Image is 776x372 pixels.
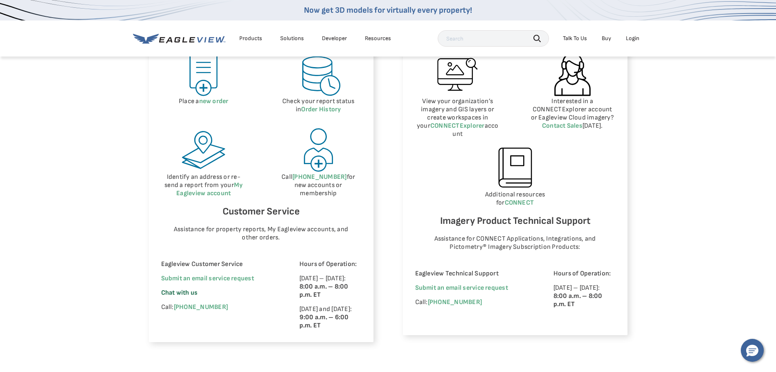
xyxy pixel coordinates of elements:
p: Check your report status in [276,97,361,114]
p: Place a [161,97,247,106]
p: View your organization’s imagery and GIS layers or create workspaces in your account [415,97,501,138]
p: Call: [161,303,277,311]
a: Order History [301,106,341,113]
p: [DATE] – [DATE]: [299,275,361,299]
div: Solutions [280,35,304,42]
p: Call for new accounts or membership [276,173,361,198]
input: Search [438,30,549,47]
h6: Imagery Product Technical Support [415,213,615,229]
p: Eagleview Technical Support [415,270,531,278]
a: [PHONE_NUMBER] [428,298,482,306]
p: Eagleview Customer Service [161,260,277,268]
a: Buy [602,35,611,42]
strong: 8:00 a.m. – 8:00 p.m. ET [553,292,603,308]
button: Hello, have a question? Let’s chat. [741,339,764,362]
a: Contact Sales [542,122,583,130]
div: Products [239,35,262,42]
p: Interested in a CONNECTExplorer account or Eagleview Cloud imagery? [DATE]. [530,97,615,130]
p: Hours of Operation: [299,260,361,268]
div: Login [626,35,639,42]
p: Identify an address or re-send a report from your [161,173,247,198]
a: new order [199,97,229,105]
strong: 8:00 a.m. – 8:00 p.m. ET [299,283,349,299]
a: CONNECT [505,199,534,207]
p: Call: [415,298,531,307]
p: Additional resources for [415,191,615,207]
strong: 9:00 a.m. – 6:00 p.m. ET [299,313,349,329]
p: Assistance for CONNECT Applications, Integrations, and Pictometry® Imagery Subscription Products: [423,235,607,251]
p: [DATE] and [DATE]: [299,305,361,330]
a: My Eagleview account [176,181,243,197]
p: [DATE] – [DATE]: [553,284,615,309]
a: CONNECTExplorer [430,122,485,130]
a: Now get 3D models for virtually every property! [304,5,472,15]
p: Hours of Operation: [553,270,615,278]
a: Submit an email service request [415,284,508,292]
h6: Customer Service [161,204,361,219]
p: Assistance for property reports, My Eagleview accounts, and other orders. [169,225,353,242]
div: Talk To Us [563,35,587,42]
a: [PHONE_NUMBER] [174,303,228,311]
div: Resources [365,35,391,42]
a: Developer [322,35,347,42]
span: Chat with us [161,289,198,297]
a: [PHONE_NUMBER] [292,173,346,181]
a: Submit an email service request [161,275,254,282]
